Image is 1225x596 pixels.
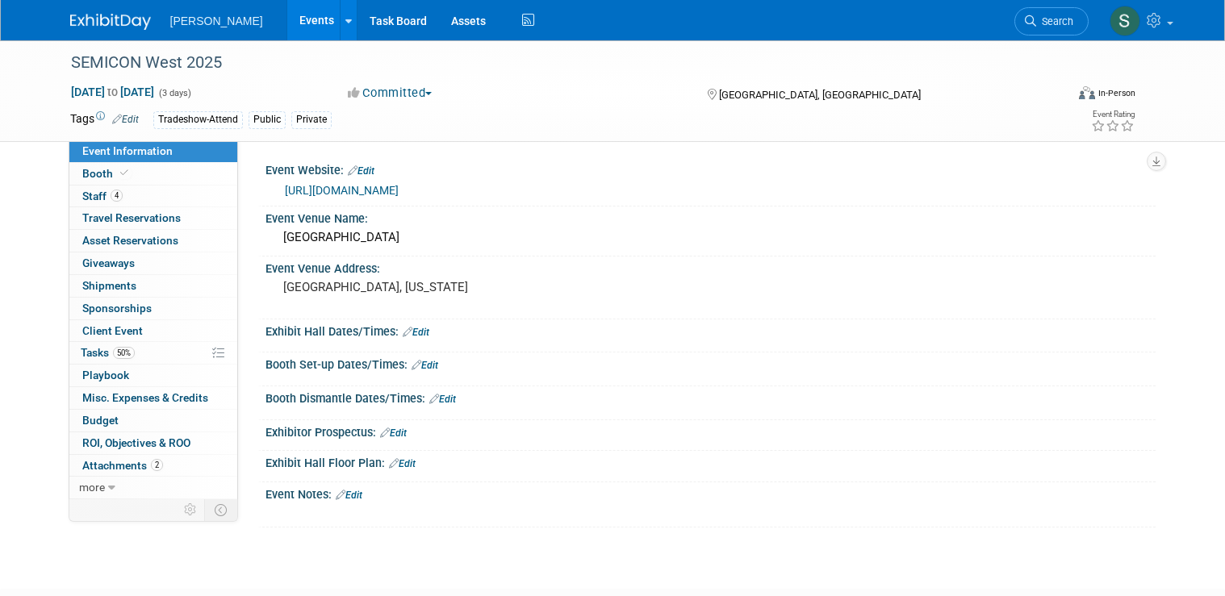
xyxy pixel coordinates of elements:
img: ExhibitDay [70,14,151,30]
pre: [GEOGRAPHIC_DATA], [US_STATE] [283,280,619,294]
td: Personalize Event Tab Strip [177,499,205,520]
a: Shipments [69,275,237,297]
div: Event Venue Name: [265,206,1156,227]
span: ROI, Objectives & ROO [82,436,190,449]
span: 50% [113,347,135,359]
a: Sponsorships [69,298,237,319]
div: Tradeshow-Attend [153,111,243,128]
span: Giveaways [82,256,135,269]
span: Shipments [82,279,136,292]
img: Sharon Aurelio [1110,6,1140,36]
div: Event Format [978,84,1135,108]
span: Sponsorships [82,302,152,315]
span: Misc. Expenses & Credits [82,391,208,404]
a: Playbook [69,365,237,386]
span: Asset Reservations [82,234,178,247]
span: Playbook [82,369,129,381]
div: Exhibitor Prospectus: [265,420,1156,441]
a: Giveaways [69,252,237,274]
a: Travel Reservations [69,207,237,229]
div: Booth Dismantle Dates/Times: [265,386,1156,407]
div: SEMICON West 2025 [65,48,1045,77]
span: Travel Reservations [82,211,181,224]
div: Event Website: [265,158,1156,179]
a: Client Event [69,320,237,342]
span: 4 [111,190,123,202]
span: Event Information [82,144,173,157]
div: Booth Set-up Dates/Times: [265,352,1156,373]
span: to [105,85,120,98]
button: Committed [342,85,438,102]
a: Edit [412,360,438,371]
i: Booth reservation complete [120,169,128,177]
span: Client Event [82,324,143,337]
a: Budget [69,410,237,431]
a: Tasks50% [69,342,237,364]
div: Exhibit Hall Floor Plan: [265,451,1156,472]
span: [DATE] [DATE] [70,85,155,99]
div: Event Notes: [265,482,1156,503]
span: Booth [82,167,132,180]
a: ROI, Objectives & ROO [69,432,237,454]
a: Booth [69,163,237,185]
a: more [69,477,237,498]
div: Exhibit Hall Dates/Times: [265,319,1156,340]
img: Format-Inperson.png [1079,86,1095,99]
span: 2 [151,459,163,471]
a: Edit [429,394,456,405]
div: Private [291,111,332,128]
a: Edit [403,327,429,338]
div: Event Venue Address: [265,256,1156,277]
span: more [79,481,105,494]
span: Staff [82,190,123,202]
div: Public [249,111,286,128]
a: Edit [389,458,416,469]
span: [GEOGRAPHIC_DATA], [GEOGRAPHIC_DATA] [719,89,921,101]
a: Event Information [69,140,237,162]
a: [URL][DOMAIN_NAME] [285,184,399,197]
span: Attachments [82,459,163,472]
span: Budget [82,414,119,427]
span: [PERSON_NAME] [170,15,263,27]
div: [GEOGRAPHIC_DATA] [278,225,1143,250]
span: Tasks [81,346,135,359]
a: Misc. Expenses & Credits [69,387,237,409]
div: Event Rating [1091,110,1135,119]
a: Edit [380,427,407,439]
a: Edit [348,165,374,177]
span: Search [1036,15,1073,27]
span: (3 days) [157,88,191,98]
a: Asset Reservations [69,230,237,252]
a: Edit [112,114,139,125]
td: Toggle Event Tabs [204,499,237,520]
a: Edit [336,490,362,501]
td: Tags [70,110,139,129]
a: Attachments2 [69,455,237,477]
a: Search [1014,7,1089,35]
a: Staff4 [69,185,237,207]
div: In-Person [1097,87,1135,99]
